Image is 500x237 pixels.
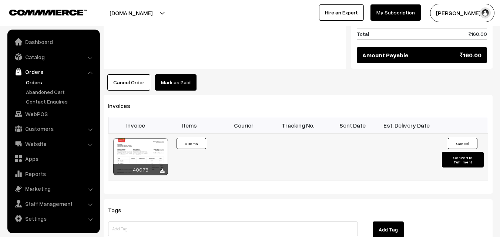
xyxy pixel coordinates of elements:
[448,138,477,149] button: Cancel
[430,4,494,22] button: [PERSON_NAME] s…
[24,88,97,96] a: Abandoned Cart
[357,30,369,38] span: Total
[162,117,217,133] th: Items
[217,117,271,133] th: Courier
[107,74,150,91] button: Cancel Order
[9,137,97,150] a: Website
[9,65,97,78] a: Orders
[113,164,168,175] div: 40078
[9,197,97,210] a: Staff Management
[469,30,487,38] span: 160.00
[9,107,97,121] a: WebPOS
[362,51,409,60] span: Amount Payable
[271,117,325,133] th: Tracking No.
[108,221,358,236] input: Add Tag
[108,102,139,109] span: Invoices
[108,206,130,214] span: Tags
[319,4,364,21] a: Hire an Expert
[442,152,484,167] button: Convert to Fulfilment
[480,7,491,18] img: user
[9,167,97,180] a: Reports
[9,212,97,225] a: Settings
[9,122,97,135] a: Customers
[9,10,87,15] img: COMMMERCE
[9,35,97,48] a: Dashboard
[379,117,434,133] th: Est. Delivery Date
[84,4,178,22] button: [DOMAIN_NAME]
[108,117,163,133] th: Invoice
[325,117,380,133] th: Sent Date
[9,7,74,16] a: COMMMERCE
[24,98,97,105] a: Contact Enquires
[9,152,97,165] a: Apps
[155,74,197,91] a: Mark as Paid
[370,4,421,21] a: My Subscription
[9,50,97,64] a: Catalog
[177,138,206,149] button: 3 Items
[460,51,481,60] span: 160.00
[24,78,97,86] a: Orders
[9,182,97,195] a: Marketing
